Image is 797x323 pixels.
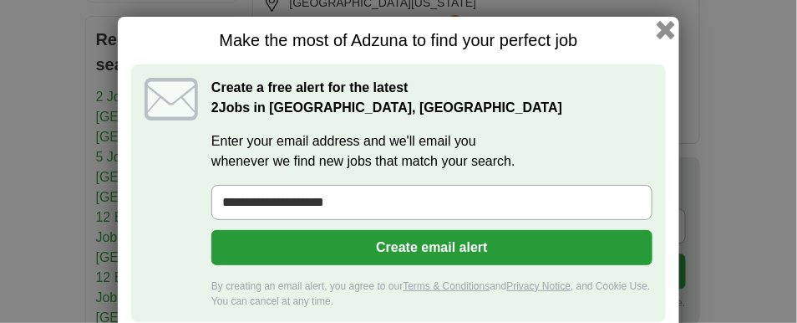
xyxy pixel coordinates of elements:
[131,30,666,51] h1: Make the most of Adzuna to find your perfect job
[211,131,652,172] label: Enter your email address and we'll email you whenever we find new jobs that match your search.
[507,280,571,292] a: Privacy Notice
[211,100,562,115] strong: Jobs in [GEOGRAPHIC_DATA], [GEOGRAPHIC_DATA]
[145,78,198,120] img: icon_email.svg
[211,98,219,118] span: 2
[211,78,652,118] h2: Create a free alert for the latest
[211,279,652,309] div: By creating an email alert, you agree to our and , and Cookie Use. You can cancel at any time.
[403,280,490,292] a: Terms & Conditions
[211,230,652,265] button: Create email alert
